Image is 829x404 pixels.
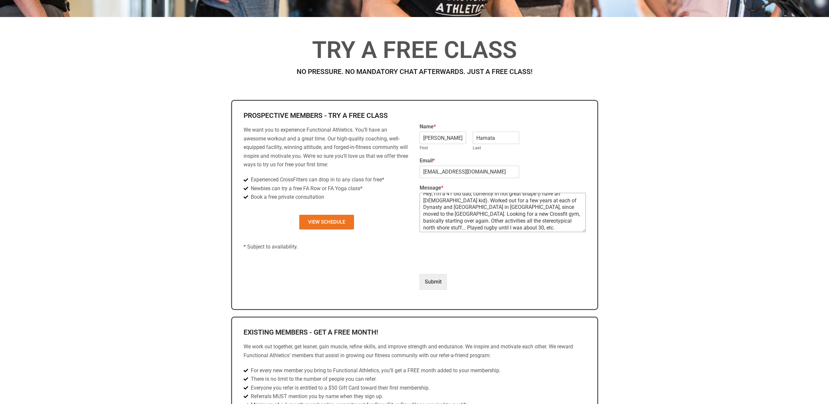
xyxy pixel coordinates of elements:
[473,145,519,151] label: Last
[233,38,597,62] h1: Try a Free Class
[299,215,354,230] a: View Schedule
[249,193,324,201] span: Book a free private consultation
[249,366,501,375] span: For every new member you bring to Functional Athletics, you’ll get a FREE month added to your mem...
[244,243,410,251] p: * Subject to availability.
[244,342,586,360] p: We work out together, get leaner, gain muscle, refine skills, and improve strength and endurance....
[249,384,430,392] span: Everyone you refer is entitled to a $50 Gift Card toward their first membership.
[420,239,519,288] iframe: reCAPTCHA
[233,68,597,75] h2: No Pressure. No Mandatory Chat Afterwards. Just a Free Class!
[420,274,447,290] button: Submit
[244,329,586,336] h2: Existing Members - Get a Free Month!
[249,392,383,401] span: Referrals MUST mention you by name when they sign up.
[420,123,586,130] label: Name
[420,185,586,192] label: Message
[308,220,345,225] span: View Schedule
[420,157,586,164] label: Email
[249,184,363,193] span: Newbies can try a free FA Row or FA Yoga class*
[420,145,466,151] label: First
[249,175,384,184] span: Experienced CrossFitters can drop in to any class for free*
[249,375,377,383] span: There is no limit to the number of people you can refer.
[244,126,410,169] p: We want you to experience Functional Athletics. You’ll have an awesome workout and a great time. ...
[244,112,410,119] h2: Prospective Members - Try a Free Class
